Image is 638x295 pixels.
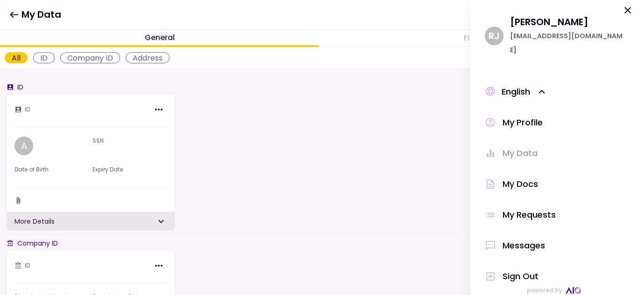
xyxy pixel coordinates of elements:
h1: My Data [9,5,61,24]
div: Company ID [60,52,120,63]
div: [EMAIL_ADDRESS][DOMAIN_NAME] [510,29,623,57]
div: Date of Birth [14,165,89,174]
div: Address [126,52,170,63]
div: My Data [503,146,538,160]
button: More [151,102,167,117]
div: English [502,85,548,99]
div: My Requests [503,208,556,222]
div: My Docs [503,177,538,191]
div: Finance [319,30,638,47]
div: SSN [92,137,167,145]
div: ID [7,82,23,92]
img: AIO Logo [566,287,581,294]
div: ID [14,105,30,114]
div: My Profile [503,116,543,130]
div: A [14,137,33,155]
div: More Details [7,212,175,231]
div: ID [14,261,30,270]
div: All [5,52,28,63]
button: More [151,258,167,274]
button: Ok, close [622,5,633,20]
div: [PERSON_NAME] [510,15,623,29]
div: Messages [503,239,545,253]
div: ID [33,52,55,63]
div: R J [485,27,503,45]
div: Expiry Date [92,165,167,174]
div: Sign Out [503,269,539,283]
div: Company ID [7,239,58,248]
